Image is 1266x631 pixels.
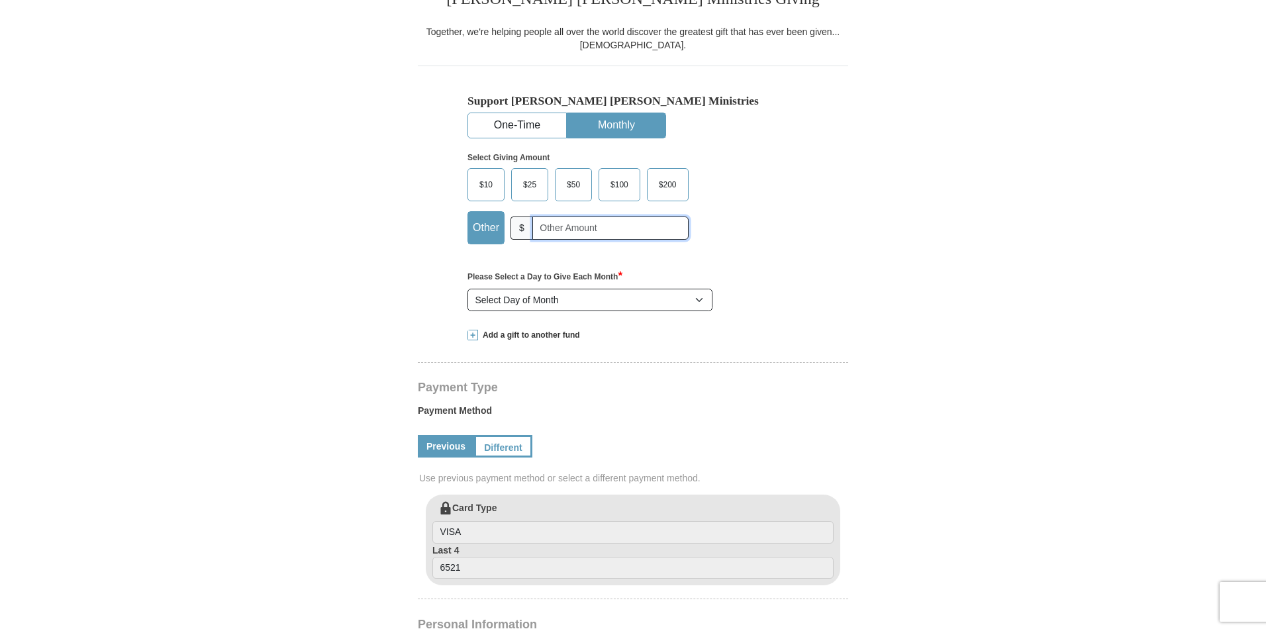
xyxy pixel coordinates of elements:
strong: Please Select a Day to Give Each Month [467,272,622,281]
span: $ [511,217,533,240]
span: $50 [560,175,587,195]
div: Together, we're helping people all over the world discover the greatest gift that has ever been g... [418,25,848,52]
span: Add a gift to another fund [478,330,580,341]
a: Previous [418,435,474,458]
h4: Personal Information [418,619,848,630]
input: Other Amount [532,217,689,240]
label: Other [468,212,504,244]
a: Different [474,435,532,458]
strong: Select Giving Amount [467,153,550,162]
h4: Payment Type [418,382,848,393]
h5: Support [PERSON_NAME] [PERSON_NAME] Ministries [467,94,799,108]
span: $200 [652,175,683,195]
span: Use previous payment method or select a different payment method. [419,471,850,485]
input: Card Type [432,521,834,544]
span: $10 [473,175,499,195]
button: One-Time [468,113,566,138]
label: Payment Method [418,404,848,424]
span: $25 [516,175,543,195]
input: Last 4 [432,557,834,579]
button: Monthly [567,113,665,138]
span: $100 [604,175,635,195]
label: Card Type [432,501,834,544]
label: Last 4 [432,544,834,579]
